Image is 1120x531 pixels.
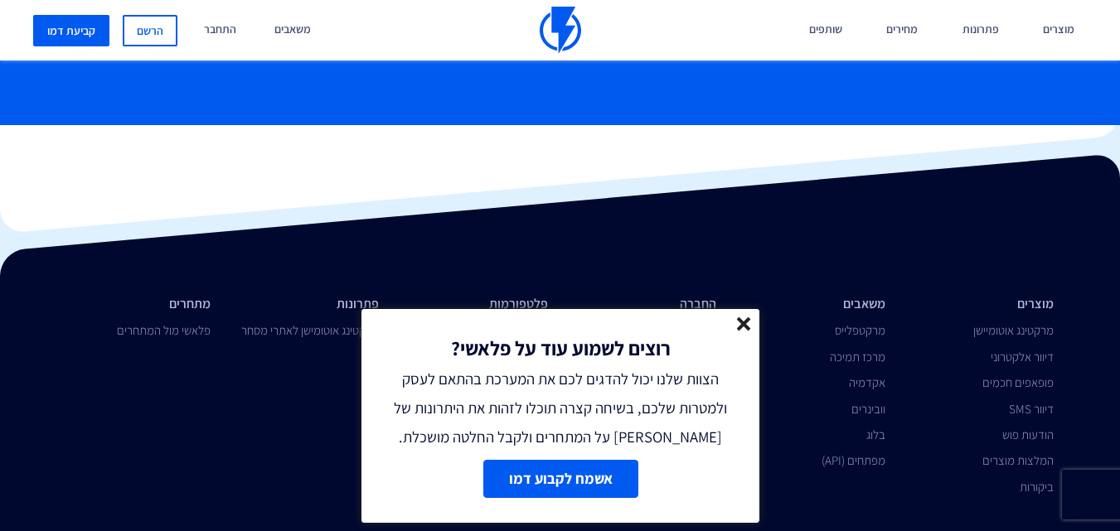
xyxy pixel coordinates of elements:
[866,427,885,442] a: בלוג
[573,295,717,314] li: החברה
[123,15,177,46] a: הרשם
[1020,479,1054,495] a: ביקורות
[982,452,1054,468] a: המלצות מוצרים
[973,322,1054,338] a: מרקטינג אוטומיישן
[241,322,379,338] a: מרקטינג אוטומישן לאתרי מסחר
[66,295,211,314] li: מתחרים
[991,349,1054,364] a: דיוור אלקטרוני
[1002,427,1054,442] a: הודעות פוש
[910,295,1055,314] li: מוצרים
[1009,401,1054,417] a: דיוור SMS
[822,452,885,468] a: מפתחים (API)
[835,322,885,338] a: מרקטפלייס
[849,374,885,390] a: אקדמיה
[982,374,1054,390] a: פופאפים חכמים
[33,15,109,46] a: קביעת דמו
[404,295,548,314] li: פלטפורמות
[741,295,885,314] li: משאבים
[851,401,885,417] a: וובינרים
[830,349,885,364] a: מרכז תמיכה
[117,322,211,338] a: פלאשי מול המתחרים
[235,295,380,314] li: פתרונות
